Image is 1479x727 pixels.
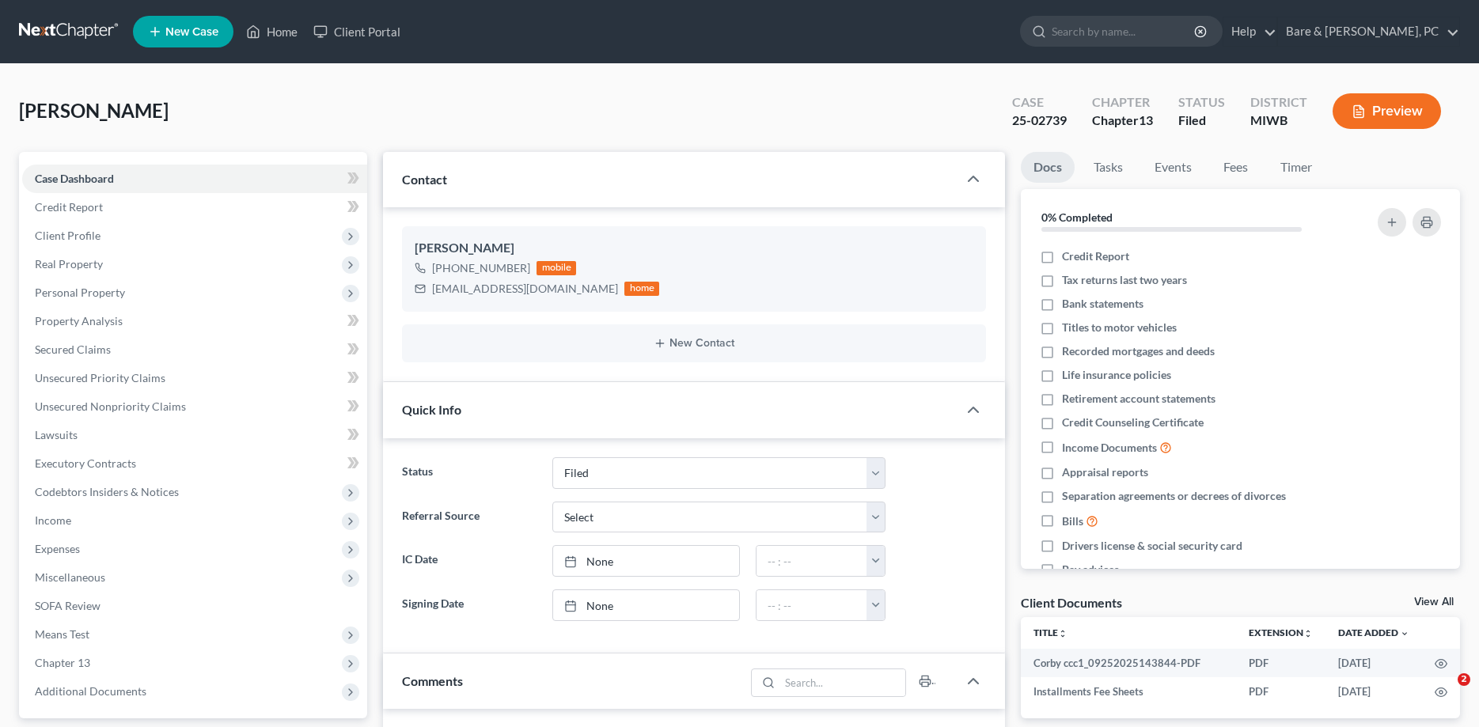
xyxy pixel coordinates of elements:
span: Chapter 13 [35,656,90,669]
td: Corby ccc1_09252025143844-PDF [1021,649,1236,677]
div: 25-02739 [1012,112,1067,130]
a: Date Added expand_more [1338,627,1409,638]
a: Tasks [1081,152,1136,183]
a: Unsecured Priority Claims [22,364,367,392]
div: Status [1178,93,1225,112]
div: home [624,282,659,296]
span: 2 [1458,673,1470,686]
a: Client Portal [305,17,408,46]
a: Help [1223,17,1276,46]
span: Secured Claims [35,343,111,356]
div: [PERSON_NAME] [415,239,973,258]
span: Recorded mortgages and deeds [1062,343,1215,359]
button: Preview [1333,93,1441,129]
span: Client Profile [35,229,100,242]
span: [PERSON_NAME] [19,99,169,122]
span: Quick Info [402,402,461,417]
input: Search by name... [1052,17,1196,46]
label: Referral Source [394,502,544,533]
td: Installments Fee Sheets [1021,677,1236,706]
span: Means Test [35,627,89,641]
span: Property Analysis [35,314,123,328]
a: None [553,546,740,576]
span: Income [35,513,71,527]
span: Drivers license & social security card [1062,538,1242,554]
span: Additional Documents [35,684,146,698]
span: Codebtors Insiders & Notices [35,485,179,498]
span: Income Documents [1062,440,1157,456]
div: MIWB [1250,112,1307,130]
i: expand_more [1400,629,1409,638]
span: Expenses [35,542,80,555]
span: Real Property [35,257,103,271]
div: District [1250,93,1307,112]
input: Search... [779,669,905,696]
span: Life insurance policies [1062,367,1171,383]
input: -- : -- [757,590,867,620]
span: Titles to motor vehicles [1062,320,1177,335]
span: SOFA Review [35,599,100,612]
button: New Contact [415,337,973,350]
a: Fees [1211,152,1261,183]
span: Executory Contracts [35,456,136,470]
span: Credit Report [1062,248,1129,264]
span: Lawsuits [35,428,78,441]
span: Unsecured Priority Claims [35,371,165,384]
label: Signing Date [394,589,544,621]
label: IC Date [394,545,544,577]
a: SOFA Review [22,592,367,620]
a: Case Dashboard [22,165,367,193]
td: PDF [1236,649,1325,677]
span: Retirement account statements [1062,391,1215,407]
a: None [553,590,740,620]
div: [PHONE_NUMBER] [432,260,530,276]
span: Appraisal reports [1062,464,1148,480]
a: View All [1414,596,1454,608]
label: Status [394,457,544,489]
div: Client Documents [1021,594,1122,611]
a: Lawsuits [22,421,367,449]
a: Unsecured Nonpriority Claims [22,392,367,421]
span: Pay advices [1062,562,1119,577]
div: mobile [537,261,576,275]
span: Contact [402,172,447,187]
a: Credit Report [22,193,367,222]
span: Comments [402,673,463,688]
td: [DATE] [1325,649,1422,677]
span: Bills [1062,513,1083,529]
span: Case Dashboard [35,172,114,185]
td: PDF [1236,677,1325,706]
div: Chapter [1092,112,1153,130]
a: Titleunfold_more [1033,627,1068,638]
a: Events [1142,152,1204,183]
iframe: Intercom live chat [1425,673,1463,711]
td: [DATE] [1325,677,1422,706]
a: Timer [1268,152,1325,183]
span: Personal Property [35,286,125,299]
span: 13 [1139,112,1153,127]
a: Home [238,17,305,46]
i: unfold_more [1303,629,1313,638]
strong: 0% Completed [1041,210,1113,224]
a: Executory Contracts [22,449,367,478]
span: Separation agreements or decrees of divorces [1062,488,1286,504]
a: Docs [1021,152,1075,183]
div: Chapter [1092,93,1153,112]
input: -- : -- [757,546,867,576]
a: Bare & [PERSON_NAME], PC [1278,17,1459,46]
div: Filed [1178,112,1225,130]
span: Miscellaneous [35,570,105,584]
span: Tax returns last two years [1062,272,1187,288]
i: unfold_more [1058,629,1068,638]
a: Extensionunfold_more [1249,627,1313,638]
span: Credit Counseling Certificate [1062,415,1204,430]
div: Case [1012,93,1067,112]
div: [EMAIL_ADDRESS][DOMAIN_NAME] [432,281,618,297]
span: Unsecured Nonpriority Claims [35,399,186,413]
span: New Case [165,26,218,38]
a: Secured Claims [22,335,367,364]
a: Property Analysis [22,307,367,335]
span: Bank statements [1062,296,1143,312]
span: Credit Report [35,200,103,214]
